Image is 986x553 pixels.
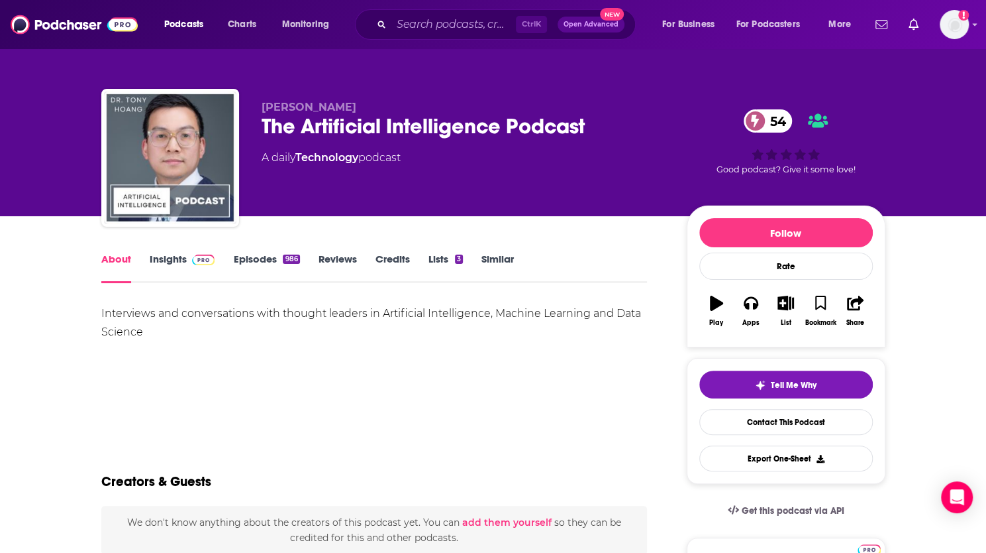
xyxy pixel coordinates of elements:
button: Bookmark [803,287,838,335]
button: Show profile menu [940,10,969,39]
div: Bookmark [805,319,836,327]
span: Get this podcast via API [741,505,844,517]
span: Tell Me Why [771,380,816,391]
button: Follow [699,218,873,247]
span: New [600,8,624,21]
span: 54 [757,109,793,133]
button: Share [838,287,872,335]
span: Podcasts [164,15,203,34]
span: Monitoring [282,15,329,34]
img: Podchaser - Follow, Share and Rate Podcasts [11,12,138,37]
img: The Artificial Intelligence Podcast [104,92,236,224]
span: Ctrl K [516,16,547,33]
img: Podchaser Pro [192,255,215,265]
a: Reviews [319,253,357,283]
a: About [101,253,131,283]
button: Apps [734,287,768,335]
div: 986 [283,255,299,264]
span: More [828,15,851,34]
button: List [768,287,803,335]
a: Show notifications dropdown [870,13,893,36]
h2: Creators & Guests [101,473,211,490]
svg: Add a profile image [958,10,969,21]
button: open menu [653,14,731,35]
img: tell me why sparkle [755,380,765,391]
div: Apps [742,319,760,327]
a: InsightsPodchaser Pro [150,253,215,283]
a: Show notifications dropdown [903,13,924,36]
div: Interviews and conversations with thought leaders in Artificial Intelligence, Machine Learning an... [101,304,648,341]
span: [PERSON_NAME] [262,101,356,113]
div: Open Intercom Messenger [941,481,973,513]
button: Open AdvancedNew [558,17,624,32]
button: open menu [273,14,346,35]
button: open menu [728,14,819,35]
span: Logged in as kkitamorn [940,10,969,39]
button: add them yourself [462,517,552,528]
span: Charts [228,15,256,34]
a: Technology [295,151,358,164]
div: List [781,319,791,327]
a: Charts [219,14,264,35]
button: open menu [819,14,867,35]
div: 54Good podcast? Give it some love! [687,101,885,183]
span: Open Advanced [564,21,618,28]
a: Episodes986 [233,253,299,283]
span: For Business [662,15,715,34]
button: Export One-Sheet [699,446,873,471]
a: Lists3 [428,253,463,283]
div: Play [709,319,723,327]
div: A daily podcast [262,150,401,166]
div: Search podcasts, credits, & more... [368,9,648,40]
span: For Podcasters [736,15,800,34]
a: Credits [375,253,410,283]
button: Play [699,287,734,335]
div: Rate [699,253,873,280]
div: 3 [455,255,463,264]
span: Good podcast? Give it some love! [716,164,856,174]
span: We don't know anything about the creators of this podcast yet . You can so they can be credited f... [127,517,621,543]
input: Search podcasts, credits, & more... [391,14,516,35]
a: 54 [744,109,793,133]
div: Share [846,319,864,327]
a: Contact This Podcast [699,409,873,435]
img: User Profile [940,10,969,39]
button: open menu [155,14,221,35]
a: Similar [481,253,514,283]
a: Get this podcast via API [717,495,855,527]
button: tell me why sparkleTell Me Why [699,371,873,399]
